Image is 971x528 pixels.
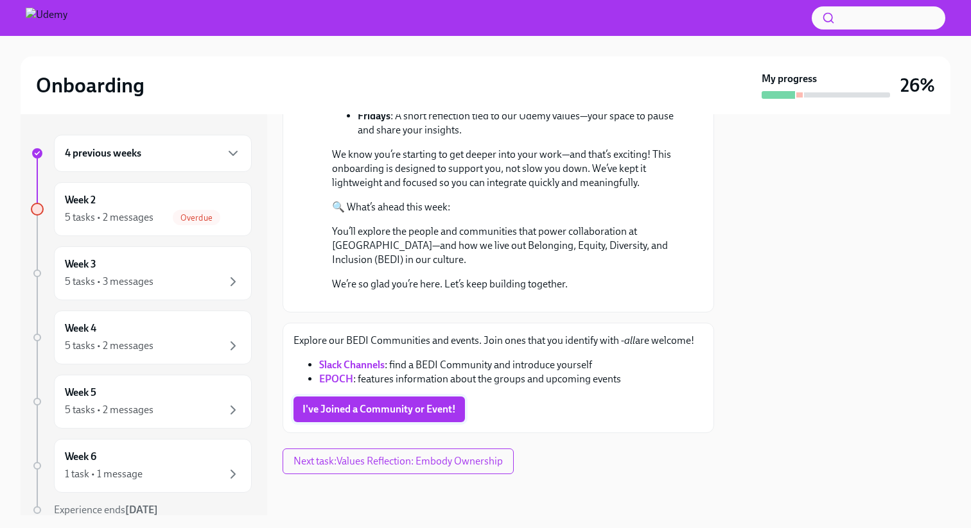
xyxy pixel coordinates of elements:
a: Week 45 tasks • 2 messages [31,311,252,364]
a: Week 25 tasks • 2 messagesOverdue [31,182,252,236]
div: 5 tasks • 2 messages [65,339,153,353]
div: 5 tasks • 2 messages [65,403,153,417]
div: 4 previous weeks [54,135,252,172]
h2: Onboarding [36,72,144,98]
a: EPOCH [319,373,353,385]
a: Week 35 tasks • 3 messages [31,246,252,300]
strong: My progress [762,72,817,86]
strong: Fridays [358,110,390,122]
em: all [624,334,635,346]
a: Slack Channels [319,359,385,371]
div: 1 task • 1 message [65,467,143,481]
button: Next task:Values Reflection: Embody Ownership [283,448,514,474]
h3: 26% [900,74,935,97]
a: Week 61 task • 1 message [31,439,252,493]
span: Overdue [173,213,220,223]
h6: Week 5 [65,386,96,400]
span: I've Joined a Community or Event! [302,403,456,416]
h6: Week 3 [65,257,96,271]
span: Next task : Values Reflection: Embody Ownership [293,455,503,468]
h6: Week 4 [65,321,96,336]
p: We know you’re starting to get deeper into your work—and that’s exciting! This onboarding is desi... [332,148,683,190]
strong: [DATE] [125,504,158,516]
li: : features information about the groups and upcoming events [319,372,703,386]
div: 5 tasks • 3 messages [65,275,153,289]
span: Experience ends [54,504,158,516]
p: : A short reflection tied to our Udemy values—your space to pause and share your insights. [358,109,683,137]
p: Explore our BEDI Communities and events. Join ones that you identify with - are welcome! [293,334,703,348]
h6: Week 6 [65,450,96,464]
h6: 4 previous weeks [65,146,141,160]
div: 5 tasks • 2 messages [65,210,153,225]
a: Week 55 tasks • 2 messages [31,375,252,429]
h6: Week 2 [65,193,96,207]
p: 🔍 What’s ahead this week: [332,200,683,214]
p: You’ll explore the people and communities that power collaboration at [GEOGRAPHIC_DATA]—and how w... [332,225,683,267]
p: We’re so glad you’re here. Let’s keep building together. [332,277,683,291]
img: Udemy [26,8,67,28]
button: I've Joined a Community or Event! [293,396,465,422]
li: : find a BEDI Community and introduce yourself [319,358,703,372]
